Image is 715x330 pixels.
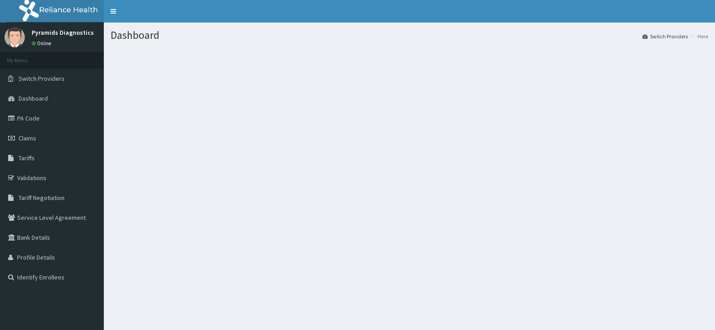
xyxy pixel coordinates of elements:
[19,194,65,202] span: Tariff Negotiation
[32,29,94,36] p: Pyramids Diagnostics
[111,29,708,41] h1: Dashboard
[19,154,35,162] span: Tariffs
[19,74,65,83] span: Switch Providers
[689,33,708,40] li: Here
[19,94,48,102] span: Dashboard
[642,33,688,40] a: Switch Providers
[19,134,36,142] span: Claims
[5,27,25,47] img: User Image
[32,40,53,46] a: Online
